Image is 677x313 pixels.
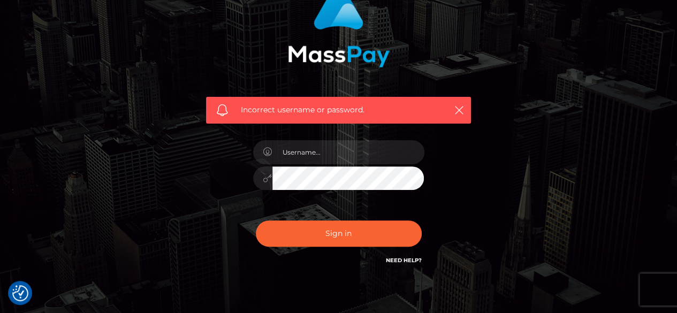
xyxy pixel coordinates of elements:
[12,285,28,301] button: Consent Preferences
[12,285,28,301] img: Revisit consent button
[241,104,436,116] span: Incorrect username or password.
[386,257,422,264] a: Need Help?
[256,220,422,247] button: Sign in
[272,140,424,164] input: Username...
